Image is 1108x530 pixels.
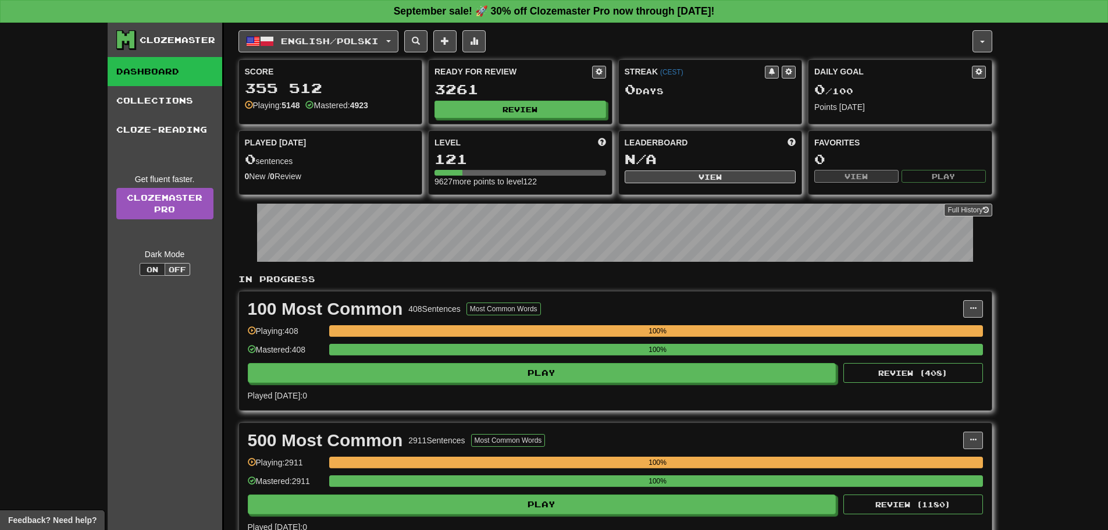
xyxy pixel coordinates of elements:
div: Playing: 2911 [248,457,323,476]
div: Playing: 408 [248,325,323,344]
a: Collections [108,86,222,115]
button: Review (1180) [843,495,983,514]
span: Played [DATE]: 0 [248,391,307,400]
div: 408 Sentences [408,303,461,315]
div: Clozemaster [140,34,215,46]
span: English / Polski [281,36,379,46]
div: Mastered: 408 [248,344,323,363]
span: Leaderboard [625,137,688,148]
div: Get fluent faster. [116,173,213,185]
span: Played [DATE] [245,137,307,148]
button: Search sentences [404,30,427,52]
span: Open feedback widget [8,514,97,526]
button: View [625,170,796,183]
button: Review (408) [843,363,983,383]
div: 100% [333,325,983,337]
div: Points [DATE] [814,101,986,113]
span: N/A [625,151,657,167]
div: Ready for Review [434,66,592,77]
div: 2911 Sentences [408,435,465,446]
button: Off [165,263,190,276]
div: 100% [333,457,983,468]
span: 0 [625,81,636,97]
strong: September sale! 🚀 30% off Clozemaster Pro now through [DATE]! [394,5,715,17]
div: 9627 more points to level 122 [434,176,606,187]
div: 3261 [434,82,606,97]
button: Most Common Words [466,303,541,315]
div: Mastered: [305,99,368,111]
span: Level [434,137,461,148]
strong: 0 [245,172,250,181]
strong: 4923 [350,101,368,110]
button: English/Polski [238,30,398,52]
div: 500 Most Common [248,432,403,449]
span: This week in points, UTC [788,137,796,148]
div: New / Review [245,170,416,182]
button: Play [248,363,836,383]
a: ClozemasterPro [116,188,213,219]
a: Dashboard [108,57,222,86]
button: On [140,263,165,276]
button: Most Common Words [471,434,546,447]
button: Add sentence to collection [433,30,457,52]
strong: 0 [270,172,275,181]
div: 100% [333,344,983,355]
a: Cloze-Reading [108,115,222,144]
button: Review [434,101,606,118]
div: Favorites [814,137,986,148]
strong: 5148 [282,101,300,110]
button: More stats [462,30,486,52]
div: Day s [625,82,796,97]
span: / 100 [814,86,853,96]
button: View [814,170,899,183]
div: 0 [814,152,986,166]
p: In Progress [238,273,992,285]
div: 100% [333,475,983,487]
div: 121 [434,152,606,166]
div: Playing: [245,99,300,111]
span: 0 [814,81,825,97]
button: Full History [944,204,992,216]
div: Daily Goal [814,66,972,79]
span: 0 [245,151,256,167]
span: Score more points to level up [598,137,606,148]
button: Play [248,495,836,514]
div: Score [245,66,416,77]
div: Dark Mode [116,248,213,260]
div: sentences [245,152,416,167]
div: 100 Most Common [248,300,403,318]
div: 355 512 [245,81,416,95]
button: Play [902,170,986,183]
div: Streak [625,66,765,77]
a: (CEST) [660,68,683,76]
div: Mastered: 2911 [248,475,323,495]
